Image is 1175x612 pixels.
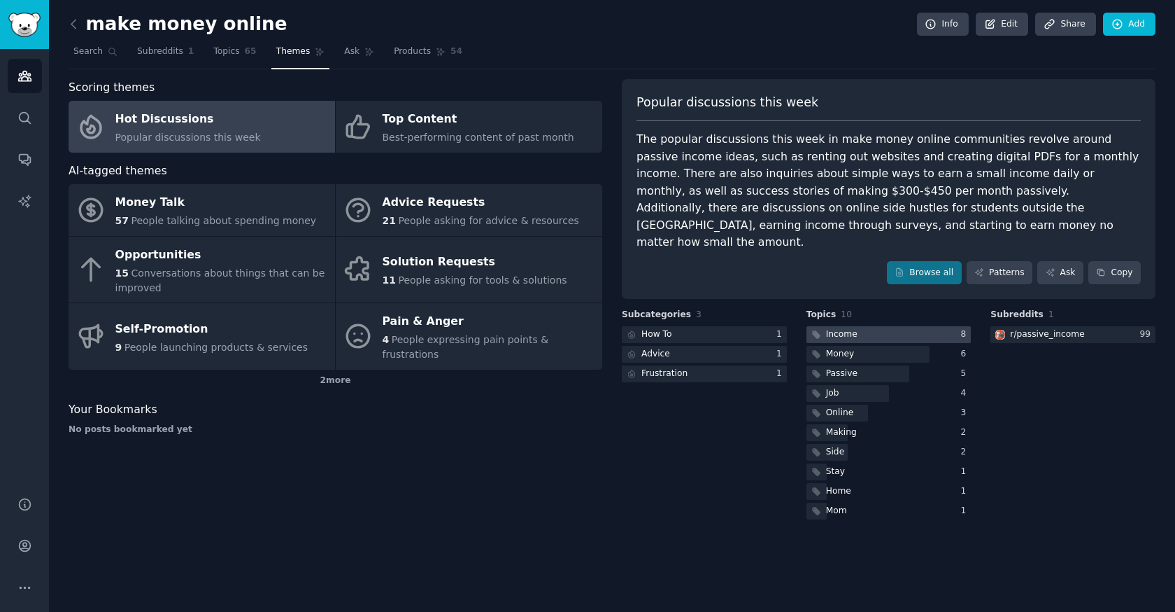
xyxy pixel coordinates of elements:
[806,309,836,321] span: Topics
[450,46,462,58] span: 54
[69,237,335,303] a: Opportunities15Conversations about things that can be improved
[961,446,971,459] div: 2
[826,368,857,380] div: Passive
[826,466,845,478] div: Stay
[69,401,157,419] span: Your Bookmarks
[383,334,549,360] span: People expressing pain points & frustrations
[961,387,971,400] div: 4
[961,485,971,498] div: 1
[806,444,971,461] a: Side2
[383,192,579,214] div: Advice Requests
[137,46,183,58] span: Subreddits
[124,342,308,353] span: People launching products & services
[826,485,851,498] div: Home
[776,368,787,380] div: 1
[69,101,335,153] a: Hot DiscussionsPopular discussions this week
[826,348,855,361] div: Money
[806,385,971,403] a: Job4
[976,13,1028,36] a: Edit
[115,267,129,279] span: 15
[69,303,335,370] a: Self-Promotion9People launching products & services
[271,41,330,69] a: Themes
[641,368,688,380] div: Frustration
[115,244,328,266] div: Opportunities
[336,303,602,370] a: Pain & Anger4People expressing pain points & frustrations
[115,318,308,340] div: Self-Promotion
[73,46,103,58] span: Search
[336,101,602,153] a: Top ContentBest-performing content of past month
[961,466,971,478] div: 1
[115,267,325,293] span: Conversations about things that can be improved
[208,41,261,69] a: Topics65
[1037,261,1083,285] a: Ask
[69,184,335,236] a: Money Talk57People talking about spending money
[115,132,261,143] span: Popular discussions this week
[961,505,971,517] div: 1
[394,46,431,58] span: Products
[398,215,578,226] span: People asking for advice & resources
[806,405,971,422] a: Online3
[245,46,257,58] span: 65
[336,184,602,236] a: Advice Requests21People asking for advice & resources
[806,464,971,481] a: Stay1
[1139,328,1155,341] div: 99
[961,407,971,419] div: 3
[398,274,567,286] span: People asking for tools & solutions
[990,309,1044,321] span: Subreddits
[990,326,1155,344] a: passive_incomer/passive_income99
[276,46,311,58] span: Themes
[622,309,691,321] span: Subcategories
[389,41,467,69] a: Products54
[641,348,670,361] div: Advice
[383,311,595,333] div: Pain & Anger
[806,346,971,363] a: Money6
[1010,328,1084,341] div: r/ passive_income
[636,94,818,111] span: Popular discussions this week
[826,387,839,400] div: Job
[69,13,287,36] h2: make money online
[8,13,41,37] img: GummySearch logo
[344,46,359,58] span: Ask
[841,310,852,319] span: 10
[806,366,971,383] a: Passive5
[995,330,1005,340] img: passive_income
[69,79,155,97] span: Scoring themes
[826,446,845,459] div: Side
[961,426,971,439] div: 2
[806,483,971,501] a: Home1
[383,274,396,286] span: 11
[917,13,969,36] a: Info
[967,261,1032,285] a: Patterns
[806,424,971,442] a: Making2
[383,215,396,226] span: 21
[339,41,379,69] a: Ask
[383,132,574,143] span: Best-performing content of past month
[826,328,857,341] div: Income
[383,251,567,274] div: Solution Requests
[1035,13,1095,36] a: Share
[69,370,602,392] div: 2 more
[961,328,971,341] div: 8
[132,41,199,69] a: Subreddits1
[213,46,239,58] span: Topics
[1048,310,1054,319] span: 1
[336,237,602,303] a: Solution Requests11People asking for tools & solutions
[622,326,787,344] a: How To1
[115,342,122,353] span: 9
[1103,13,1155,36] a: Add
[115,215,129,226] span: 57
[69,424,602,436] div: No posts bookmarked yet
[887,261,962,285] a: Browse all
[383,109,574,131] div: Top Content
[961,348,971,361] div: 6
[131,215,316,226] span: People talking about spending money
[641,328,672,341] div: How To
[776,328,787,341] div: 1
[826,426,857,439] div: Making
[636,131,1141,251] div: The popular discussions this week in make money online communities revolve around passive income ...
[826,407,854,419] div: Online
[115,192,317,214] div: Money Talk
[806,326,971,344] a: Income8
[776,348,787,361] div: 1
[696,310,702,319] span: 3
